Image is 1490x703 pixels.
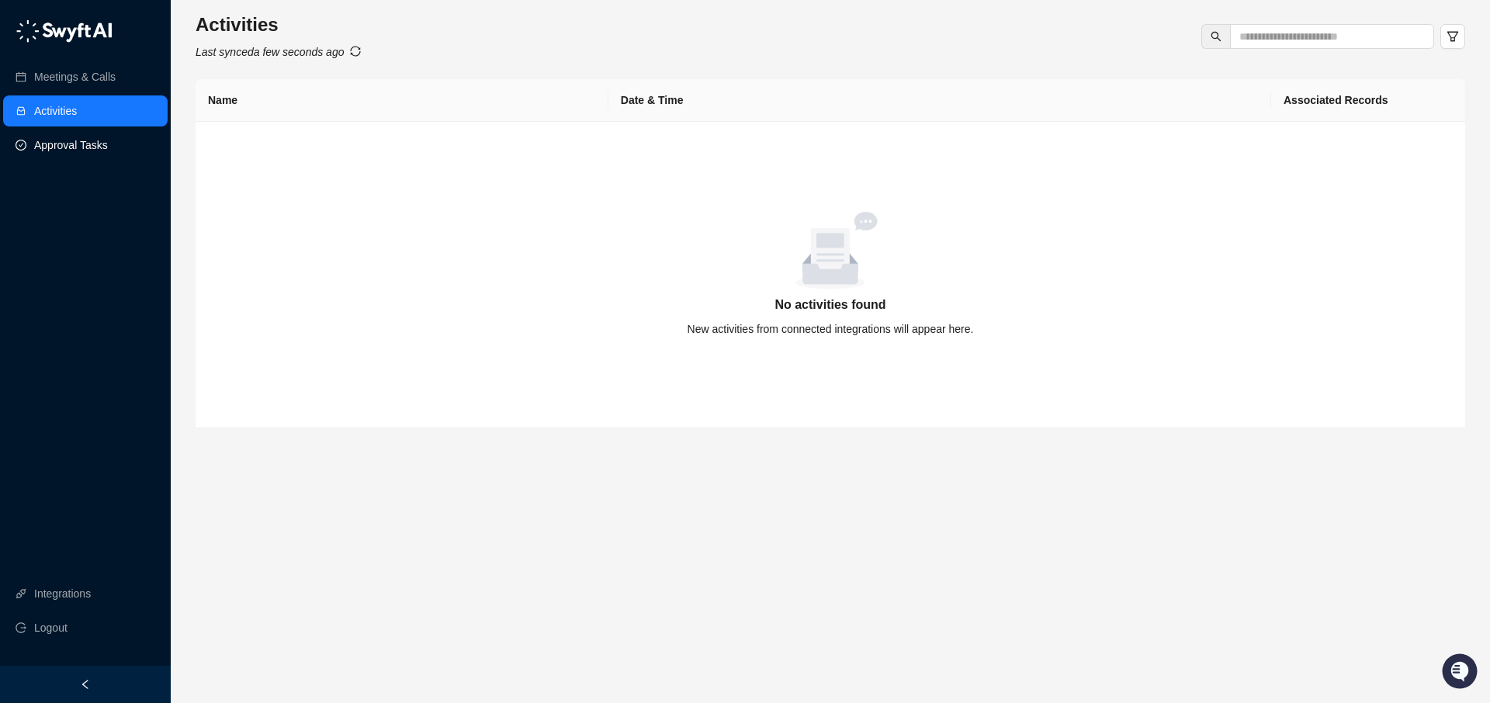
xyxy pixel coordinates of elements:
[53,140,255,156] div: Start new chat
[16,622,26,633] span: logout
[31,217,57,233] span: Docs
[16,87,282,112] h2: How can we help?
[64,211,126,239] a: 📶Status
[16,16,47,47] img: Swyft AI
[85,217,120,233] span: Status
[34,612,68,643] span: Logout
[109,255,188,267] a: Powered byPylon
[16,19,113,43] img: logo-05li4sbe.png
[154,255,188,267] span: Pylon
[80,679,91,690] span: left
[34,95,77,126] a: Activities
[70,219,82,231] div: 📶
[16,219,28,231] div: 📚
[350,46,361,57] span: sync
[16,140,43,168] img: 5124521997842_fc6d7dfcefe973c2e489_88.png
[34,130,108,161] a: Approval Tasks
[214,296,1447,314] h5: No activities found
[196,79,608,122] th: Name
[608,79,1271,122] th: Date & Time
[1211,31,1221,42] span: search
[1447,30,1459,43] span: filter
[196,46,344,58] i: Last synced a few seconds ago
[34,578,91,609] a: Integrations
[9,211,64,239] a: 📚Docs
[264,145,282,164] button: Start new chat
[688,323,974,335] span: New activities from connected integrations will appear here.
[196,12,361,37] h3: Activities
[16,62,282,87] p: Welcome 👋
[1440,652,1482,694] iframe: Open customer support
[34,61,116,92] a: Meetings & Calls
[53,156,196,168] div: We're available if you need us!
[1271,79,1465,122] th: Associated Records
